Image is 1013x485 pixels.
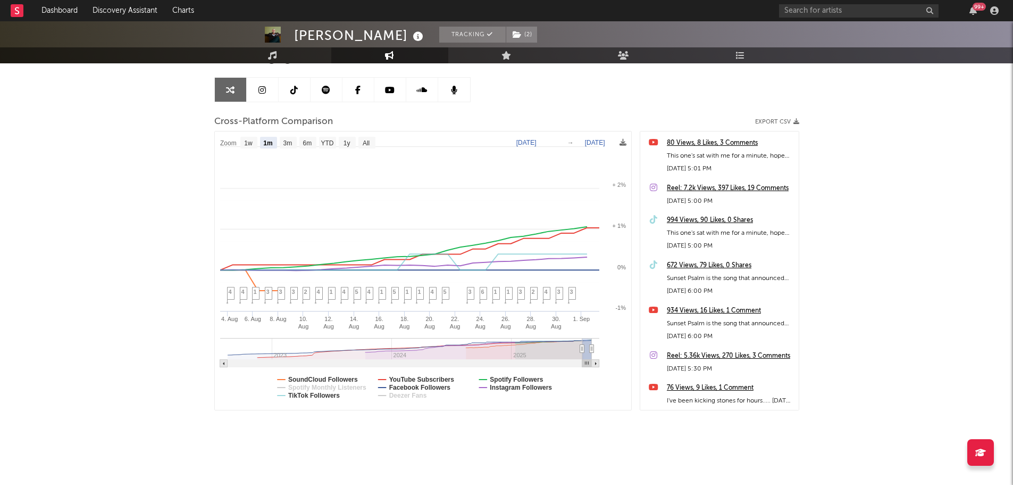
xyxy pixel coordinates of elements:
[220,139,237,147] text: Zoom
[393,289,396,295] span: 5
[667,317,793,330] div: Sunset Psalm is the song that announced this album, yours on the 26/9, its a special one #newmusic
[288,384,366,391] text: Spotify Monthly Listeners
[667,285,793,298] div: [DATE] 6:00 PM
[519,289,522,295] span: 3
[279,289,282,295] span: 3
[399,316,409,330] text: 18. Aug
[667,272,793,285] div: Sunset Psalm is the song that announced this album, yours on the [DATE], its a special one #newmusic
[449,316,460,330] text: 22. Aug
[214,116,333,128] span: Cross-Platform Comparison
[507,289,510,295] span: 1
[342,289,346,295] span: 4
[389,392,426,399] text: Deezer Fans
[321,139,333,147] text: YTD
[348,316,359,330] text: 14. Aug
[389,384,450,391] text: Facebook Followers
[298,316,308,330] text: 10. Aug
[557,289,560,295] span: 3
[490,384,552,391] text: Instagram Followers
[667,182,793,195] a: Reel: 7.2k Views, 397 Likes, 19 Comments
[241,289,245,295] span: 4
[516,139,536,146] text: [DATE]
[667,330,793,343] div: [DATE] 6:00 PM
[270,316,286,322] text: 8. Aug
[573,316,590,322] text: 1. Sep
[304,289,307,295] span: 2
[551,316,562,330] text: 30. Aug
[439,27,506,43] button: Tracking
[667,162,793,175] div: [DATE] 5:01 PM
[667,195,793,208] div: [DATE] 5:00 PM
[443,289,447,295] span: 5
[525,316,536,330] text: 28. Aug
[973,3,986,11] div: 99 +
[254,289,257,295] span: 1
[667,137,793,150] a: 80 Views, 8 Likes, 3 Comments
[570,289,573,295] span: 3
[667,214,793,227] a: 994 Views, 90 Likes, 0 Shares
[667,227,793,240] div: This one's sat with me for a minute, hope you love it #noahrinker
[214,51,335,64] span: Artist Engagement
[380,289,383,295] span: 1
[323,316,334,330] text: 12. Aug
[532,289,535,295] span: 2
[612,223,626,229] text: + 1%
[475,316,485,330] text: 24. Aug
[584,139,605,146] text: [DATE]
[374,316,384,330] text: 16. Aug
[617,264,626,270] text: 0%
[481,289,484,295] span: 6
[490,376,543,383] text: Spotify Followers
[330,289,333,295] span: 1
[367,289,371,295] span: 4
[266,289,270,295] span: 3
[263,139,272,147] text: 1m
[969,6,977,15] button: 99+
[667,150,793,162] div: This one's sat with me for a minute, hope you love it #acousticcover #[PERSON_NAME]
[494,289,497,295] span: 1
[612,182,626,188] text: + 2%
[667,363,793,375] div: [DATE] 5:30 PM
[355,289,358,295] span: 5
[294,27,426,44] div: [PERSON_NAME]
[667,407,793,420] div: [DATE] 6:01 PM
[468,289,472,295] span: 3
[244,139,253,147] text: 1w
[244,316,261,322] text: 6. Aug
[303,139,312,147] text: 6m
[362,139,369,147] text: All
[667,305,793,317] a: 934 Views, 16 Likes, 1 Comment
[317,289,320,295] span: 4
[667,350,793,363] a: Reel: 5.36k Views, 270 Likes, 3 Comments
[292,289,295,295] span: 3
[545,289,548,295] span: 4
[667,240,793,252] div: [DATE] 5:00 PM
[424,316,435,330] text: 20. Aug
[667,259,793,272] a: 672 Views, 79 Likes, 0 Shares
[406,289,409,295] span: 1
[431,289,434,295] span: 4
[506,27,537,43] button: (2)
[779,4,939,18] input: Search for artists
[755,119,799,125] button: Export CSV
[283,139,292,147] text: 3m
[500,316,510,330] text: 26. Aug
[667,382,793,394] a: 76 Views, 9 Likes, 1 Comment
[229,289,232,295] span: 4
[615,305,626,311] text: -1%
[506,27,538,43] span: ( 2 )
[418,289,421,295] span: 1
[288,392,340,399] text: TikTok Followers
[667,394,793,407] div: I've been kicking stones for hours..... [DATE] #bradcox #newmusic
[221,316,238,322] text: 4. Aug
[389,376,454,383] text: YouTube Subscribers
[343,139,350,147] text: 1y
[567,139,573,146] text: →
